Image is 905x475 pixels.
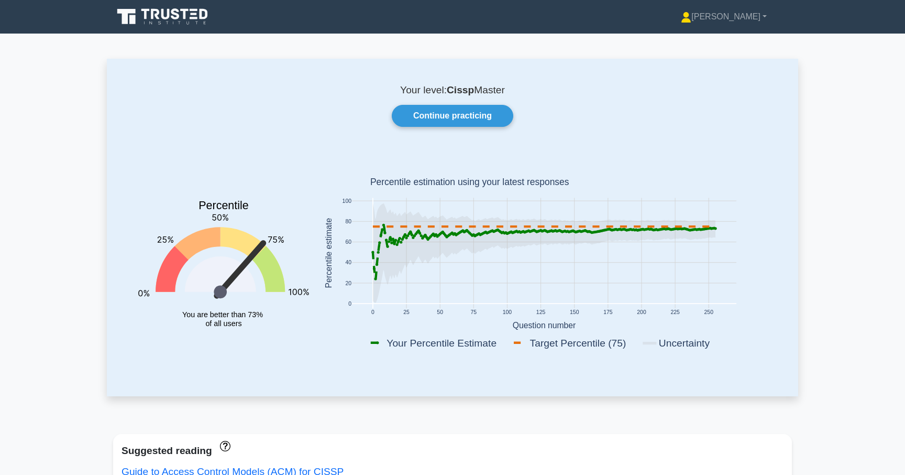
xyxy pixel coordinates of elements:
tspan: You are better than 73% [182,310,263,319]
text: 100 [503,310,512,316]
tspan: of all users [205,319,241,328]
text: 150 [570,310,579,316]
text: Percentile estimate [324,218,333,288]
text: 0 [371,310,374,316]
p: Your level: Master [132,84,773,96]
text: 75 [470,310,477,316]
text: Question number [513,321,576,330]
text: 80 [345,219,351,224]
text: Percentile [198,200,249,212]
text: 60 [345,240,351,245]
text: 100 [343,198,352,204]
text: 200 [637,310,646,316]
text: 250 [704,310,714,316]
text: 225 [670,310,680,316]
text: 25 [403,310,410,316]
text: 20 [345,280,351,286]
text: 125 [536,310,546,316]
div: Suggested reading [122,442,783,459]
a: [PERSON_NAME] [656,6,792,27]
text: 40 [345,260,351,266]
a: These concepts have been answered less than 50% correct. The guides disapear when you answer ques... [217,440,230,451]
text: 0 [348,301,351,307]
a: Continue practicing [392,105,513,127]
b: Cissp [447,84,474,95]
text: Percentile estimation using your latest responses [370,177,569,188]
text: 175 [603,310,613,316]
text: 50 [437,310,443,316]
